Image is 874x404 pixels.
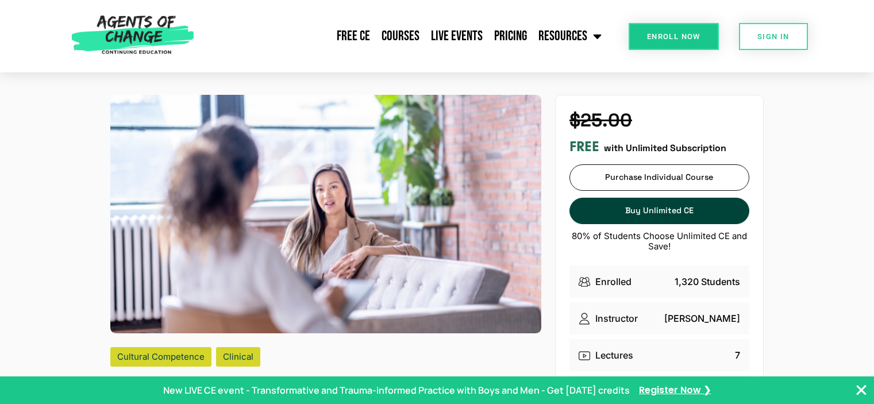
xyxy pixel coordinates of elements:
[735,348,740,362] p: 7
[739,23,808,50] a: SIGN IN
[854,383,868,397] button: Close Banner
[376,22,425,51] a: Courses
[569,109,749,131] h4: $25.00
[757,33,790,40] span: SIGN IN
[569,164,749,191] a: Purchase Individual Course
[595,348,633,362] p: Lectures
[163,383,630,397] p: New LIVE CE event - Transformative and Trauma-informed Practice with Boys and Men - Get [DATE] cr...
[569,138,599,155] h3: FREE
[647,33,700,40] span: Enroll Now
[595,311,638,325] p: Instructor
[569,231,749,252] p: 80% of Students Choose Unlimited CE and Save!
[569,138,749,155] div: with Unlimited Subscription
[110,376,156,390] span: Instructor:
[675,275,740,288] p: 1,320 Students
[110,376,232,390] p: [PERSON_NAME]
[533,22,607,51] a: Resources
[110,95,541,333] img: Best Practices for Clinical Care with Asian Americans (1 Cultural Competency CE Credit)
[625,206,694,216] span: Buy Unlimited CE
[488,22,533,51] a: Pricing
[331,22,376,51] a: Free CE
[664,311,740,325] p: [PERSON_NAME]
[605,172,713,182] span: Purchase Individual Course
[569,198,749,224] a: Buy Unlimited CE
[595,275,632,288] p: Enrolled
[216,347,260,367] div: Clinical
[629,23,719,50] a: Enroll Now
[639,384,711,397] a: Register Now ❯
[425,22,488,51] a: Live Events
[110,347,211,367] div: Cultural Competence
[199,22,607,51] nav: Menu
